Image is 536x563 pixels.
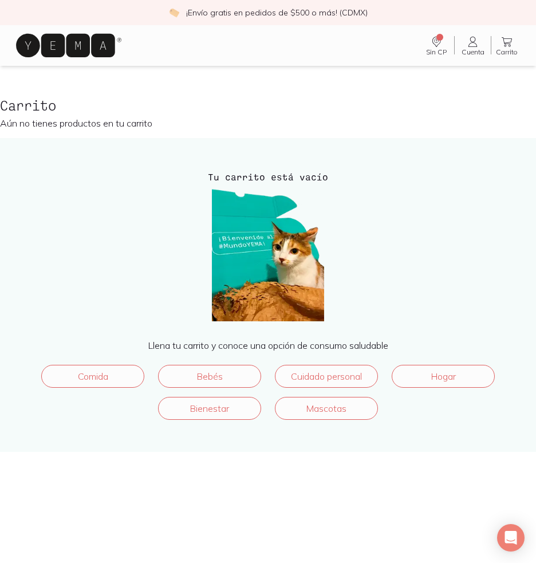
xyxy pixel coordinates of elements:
a: Cuenta [455,35,491,56]
a: Cuidado personal [275,365,378,388]
a: Carrito [491,35,522,56]
a: Comida [41,365,144,388]
a: Bebés [158,365,261,388]
span: Sin CP [426,48,447,56]
h4: Tu carrito está vacío [23,170,513,184]
a: Mascotas [275,397,378,420]
span: Cuenta [462,48,484,56]
a: Hogar [392,365,495,388]
a: Bienestar [158,397,261,420]
img: ¡Carrito vacío! [211,188,325,321]
div: Open Intercom Messenger [497,524,525,552]
p: Llena tu carrito y conoce una opción de consumo saludable [23,340,513,351]
a: Dirección no especificada [418,35,454,56]
p: ¡Envío gratis en pedidos de $500 o más! (CDMX) [186,7,368,18]
img: check [169,7,179,18]
span: Carrito [496,48,518,56]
